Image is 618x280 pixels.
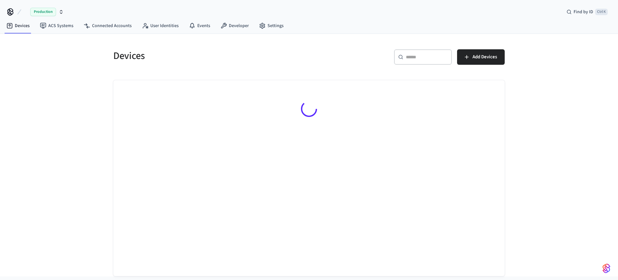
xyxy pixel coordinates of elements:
div: Find by IDCtrl K [561,6,613,18]
img: SeamLogoGradient.69752ec5.svg [603,263,610,274]
a: Connected Accounts [79,20,137,32]
span: Ctrl K [595,9,608,15]
a: Settings [254,20,289,32]
span: Add Devices [473,53,497,61]
a: User Identities [137,20,184,32]
button: Add Devices [457,49,505,65]
h5: Devices [113,49,305,63]
a: Developer [215,20,254,32]
a: ACS Systems [35,20,79,32]
a: Devices [1,20,35,32]
a: Events [184,20,215,32]
span: Production [30,8,56,16]
span: Find by ID [574,9,593,15]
